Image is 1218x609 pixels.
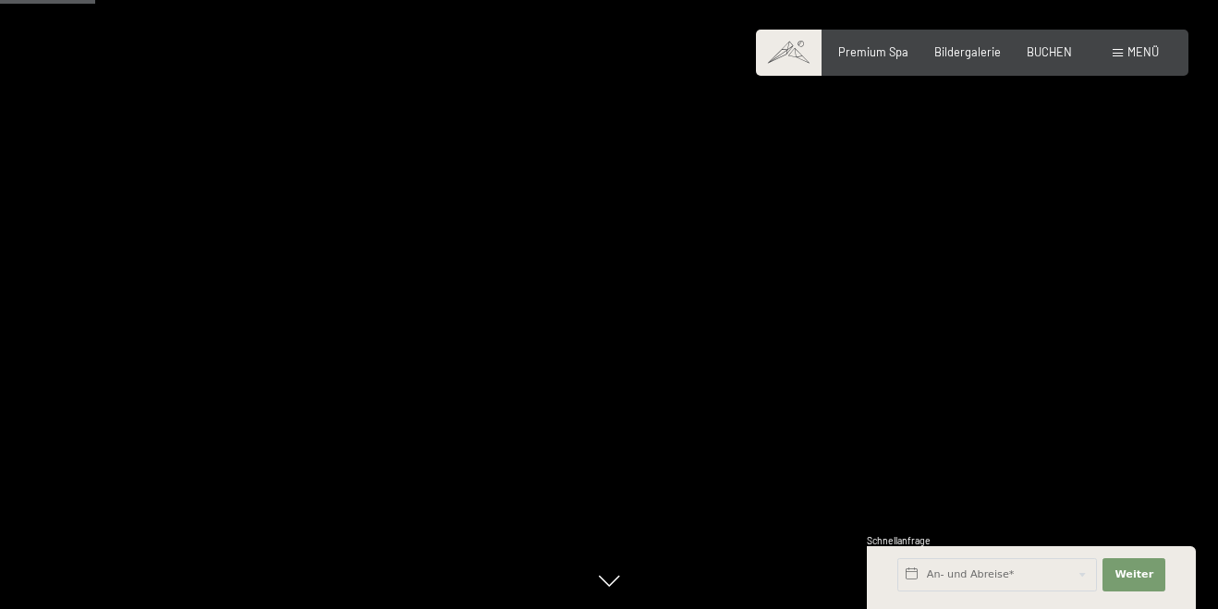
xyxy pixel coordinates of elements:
[1127,44,1159,59] span: Menü
[1114,567,1153,582] span: Weiter
[1102,558,1165,591] button: Weiter
[934,44,1001,59] a: Bildergalerie
[865,573,869,585] span: 1
[838,44,908,59] a: Premium Spa
[1027,44,1072,59] a: BUCHEN
[867,535,931,546] span: Schnellanfrage
[430,348,582,367] span: Einwilligung Marketing*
